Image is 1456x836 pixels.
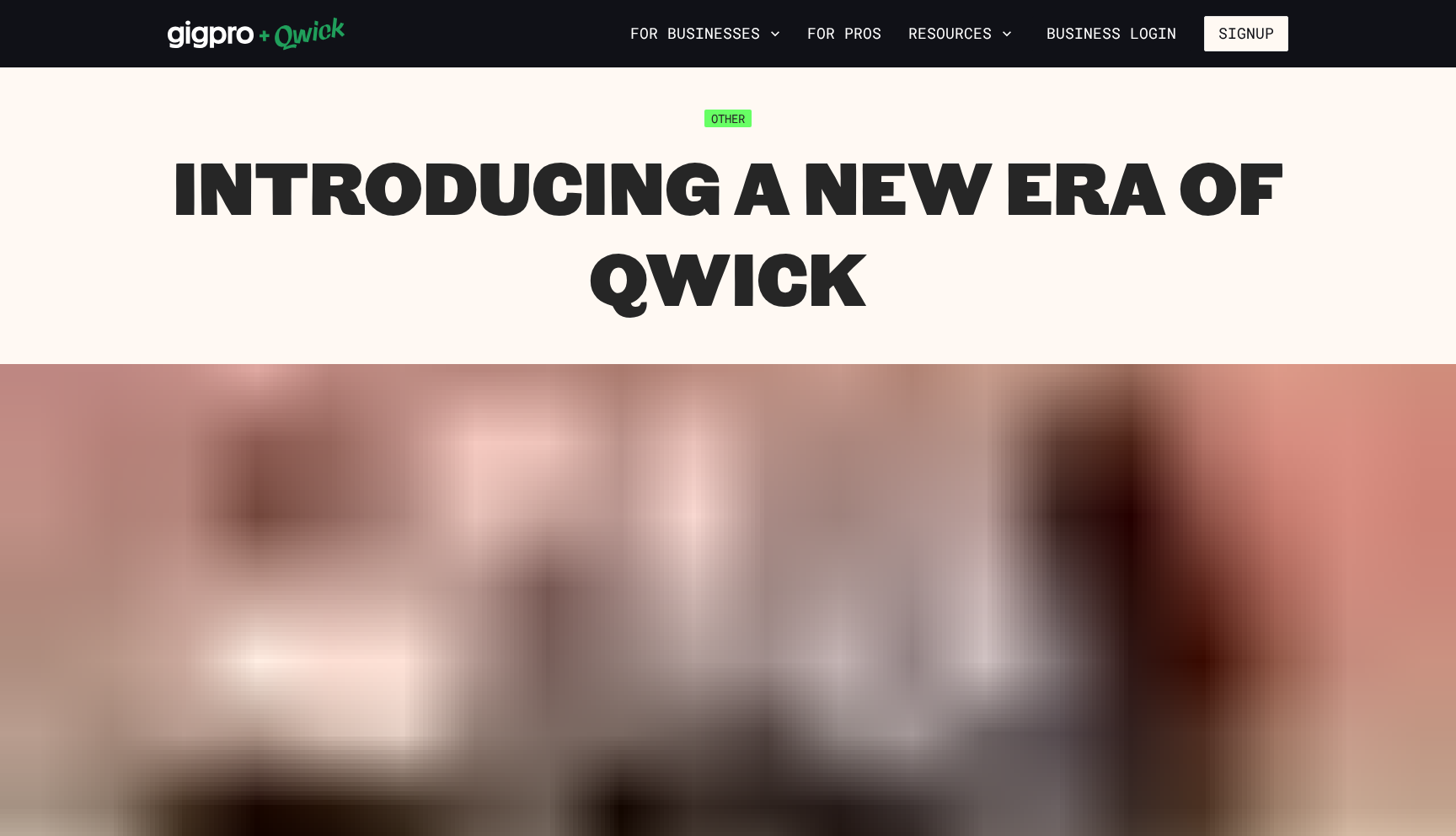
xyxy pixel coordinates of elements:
[800,19,888,48] a: For Pros
[624,19,787,48] button: For Businesses
[1204,16,1288,51] button: Signup
[1032,16,1191,51] a: Business Login
[704,110,752,127] span: Other
[902,19,1019,48] button: Resources
[168,141,1288,322] h1: Introducing a New Era of Qwick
